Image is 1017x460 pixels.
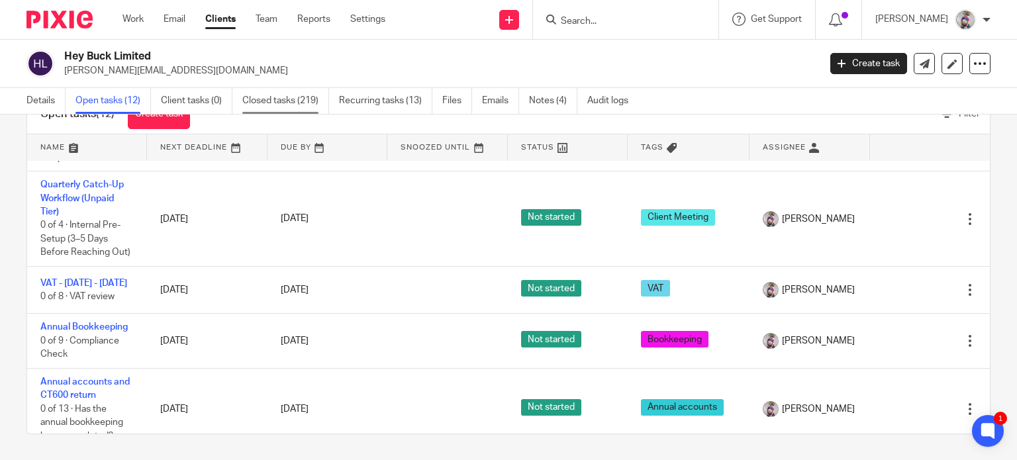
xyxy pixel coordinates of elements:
[64,64,810,77] p: [PERSON_NAME][EMAIL_ADDRESS][DOMAIN_NAME]
[281,404,309,414] span: [DATE]
[521,331,581,347] span: Not started
[242,88,329,114] a: Closed tasks (219)
[40,180,124,216] a: Quarterly Catch-Up Workflow (Unpaid Tier)
[521,209,581,226] span: Not started
[40,279,127,288] a: VAT - [DATE] - [DATE]
[40,336,119,359] span: 0 of 9 · Compliance Check
[401,144,470,151] span: Snoozed Until
[763,211,779,227] img: DBTieDye.jpg
[955,9,976,30] img: DBTieDye.jpg
[830,53,907,74] a: Create task
[587,88,638,114] a: Audit logs
[763,401,779,417] img: DBTieDye.jpg
[521,144,554,151] span: Status
[994,412,1007,425] div: 1
[164,13,185,26] a: Email
[297,13,330,26] a: Reports
[641,331,708,347] span: Bookkeeping
[147,171,267,267] td: [DATE]
[281,336,309,345] span: [DATE]
[40,377,130,400] a: Annual accounts and CT600 return
[26,50,54,77] img: svg%3E
[40,292,115,301] span: 0 of 8 · VAT review
[959,109,980,118] span: Filter
[751,15,802,24] span: Get Support
[40,322,128,332] a: Annual Bookkeeping
[875,13,948,26] p: [PERSON_NAME]
[128,99,190,129] a: Create task
[205,13,236,26] a: Clients
[339,88,432,114] a: Recurring tasks (13)
[641,399,724,416] span: Annual accounts
[521,399,581,416] span: Not started
[763,333,779,349] img: DBTieDye.jpg
[559,16,679,28] input: Search
[782,402,855,416] span: [PERSON_NAME]
[147,267,267,314] td: [DATE]
[147,314,267,368] td: [DATE]
[782,212,855,226] span: [PERSON_NAME]
[482,88,519,114] a: Emails
[26,88,66,114] a: Details
[40,404,123,441] span: 0 of 13 · Has the annual bookkeeping been completed?
[442,88,472,114] a: Files
[147,368,267,449] td: [DATE]
[782,334,855,347] span: [PERSON_NAME]
[641,209,715,226] span: Client Meeting
[26,11,93,28] img: Pixie
[641,280,670,297] span: VAT
[75,88,151,114] a: Open tasks (12)
[40,221,130,257] span: 0 of 4 · Internal Pre-Setup (3–5 Days Before Reaching Out)
[350,13,385,26] a: Settings
[529,88,577,114] a: Notes (4)
[521,280,581,297] span: Not started
[96,109,115,119] span: (12)
[763,282,779,298] img: DBTieDye.jpg
[782,283,855,297] span: [PERSON_NAME]
[281,214,309,224] span: [DATE]
[281,285,309,295] span: [DATE]
[256,13,277,26] a: Team
[641,144,663,151] span: Tags
[64,50,661,64] h2: Hey Buck Limited
[122,13,144,26] a: Work
[161,88,232,114] a: Client tasks (0)
[40,107,115,121] h1: Open tasks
